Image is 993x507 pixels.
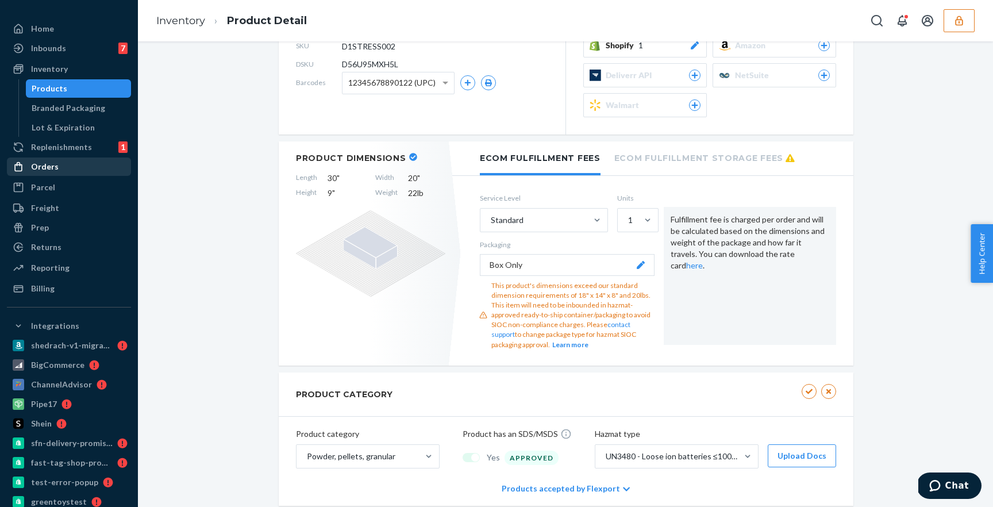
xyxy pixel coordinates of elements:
[31,63,68,75] div: Inventory
[7,336,131,355] a: shedrach-v1-migration-test
[32,122,95,133] div: Lot & Expiration
[118,141,128,153] div: 1
[480,240,655,249] p: Packaging
[713,63,836,87] button: NetSuite
[7,158,131,176] a: Orders
[605,451,606,462] input: UN3480 - Loose ion batteries ≤100Wh
[614,141,795,173] li: Ecom Fulfillment Storage Fees
[583,93,707,117] button: Walmart
[31,202,59,214] div: Freight
[7,39,131,57] a: Inbounds7
[408,172,445,184] span: 20
[7,138,131,156] a: Replenishments1
[606,70,656,81] span: Deliverr API
[971,224,993,283] button: Help Center
[296,59,342,69] span: DSKU
[7,375,131,394] a: ChannelAdvisor
[31,23,54,34] div: Home
[606,40,638,51] span: Shopify
[408,187,445,199] span: 22 lb
[7,473,131,491] a: test-error-popup
[31,161,59,172] div: Orders
[31,241,61,253] div: Returns
[296,172,317,184] span: Length
[583,33,707,57] button: Shopify1
[617,193,655,203] label: Units
[31,43,66,54] div: Inbounds
[768,444,836,467] button: Upload Docs
[606,451,743,462] div: UN3480 - Loose ion batteries ≤100Wh
[735,70,773,81] span: NetSuite
[7,317,131,335] button: Integrations
[686,260,703,270] a: here
[332,188,335,198] span: "
[307,451,395,462] div: Powder, pellets, granular
[227,14,307,27] a: Product Detail
[31,359,84,371] div: BigCommerce
[31,141,92,153] div: Replenishments
[7,434,131,452] a: sfn-delivery-promise-test-us
[296,384,392,405] h2: PRODUCT CATEGORY
[916,9,939,32] button: Open account menu
[31,457,113,468] div: fast-tag-shop-promise-1
[606,99,644,111] span: Walmart
[552,340,588,349] button: Learn more
[337,173,340,183] span: "
[296,41,342,51] span: SKU
[306,451,307,462] input: Powder, pellets, granular
[7,356,131,374] a: BigCommerce
[31,320,79,332] div: Integrations
[7,395,131,413] a: Pipe17
[865,9,888,32] button: Open Search Box
[31,477,98,488] div: test-error-popup
[491,320,630,339] a: contact support
[31,182,55,193] div: Parcel
[735,40,770,51] span: Amazon
[26,118,132,137] a: Lot & Expiration
[147,4,316,38] ol: breadcrumbs
[31,398,57,410] div: Pipe17
[31,437,113,449] div: sfn-delivery-promise-test-us
[628,214,633,226] div: 1
[7,454,131,472] a: fast-tag-shop-promise-1
[328,187,365,199] span: 9
[296,428,440,440] p: Product category
[296,187,317,199] span: Height
[7,414,131,433] a: Shein
[375,172,398,184] span: Width
[480,141,601,175] li: Ecom Fulfillment Fees
[713,33,836,57] button: Amazon
[26,79,132,98] a: Products
[7,279,131,298] a: Billing
[31,340,113,351] div: shedrach-v1-migration-test
[583,63,707,87] button: Deliverr API
[7,199,131,217] a: Freight
[348,73,436,93] span: 12345678890122 (UPC)
[480,193,608,203] label: Service Level
[7,259,131,277] a: Reporting
[7,238,131,256] a: Returns
[32,83,67,94] div: Products
[7,60,131,78] a: Inventory
[328,172,365,184] span: 30
[595,428,836,440] p: Hazmat type
[7,218,131,237] a: Prep
[502,471,630,506] div: Products accepted by Flexport
[342,59,398,70] span: D56U95MXH5L
[491,214,524,226] div: Standard
[118,43,128,54] div: 7
[31,262,70,274] div: Reporting
[480,254,655,276] button: Box Only
[31,379,92,390] div: ChannelAdvisor
[31,418,52,429] div: Shein
[7,20,131,38] a: Home
[26,99,132,117] a: Branded Packaging
[32,102,105,114] div: Branded Packaging
[664,207,836,344] div: Fulfillment fee is charged per order and will be calculated based on the dimensions and weight of...
[638,40,643,51] span: 1
[296,78,342,87] span: Barcodes
[627,214,628,226] input: 1
[918,473,982,501] iframe: Opens a widget where you can chat to one of our agents
[417,173,420,183] span: "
